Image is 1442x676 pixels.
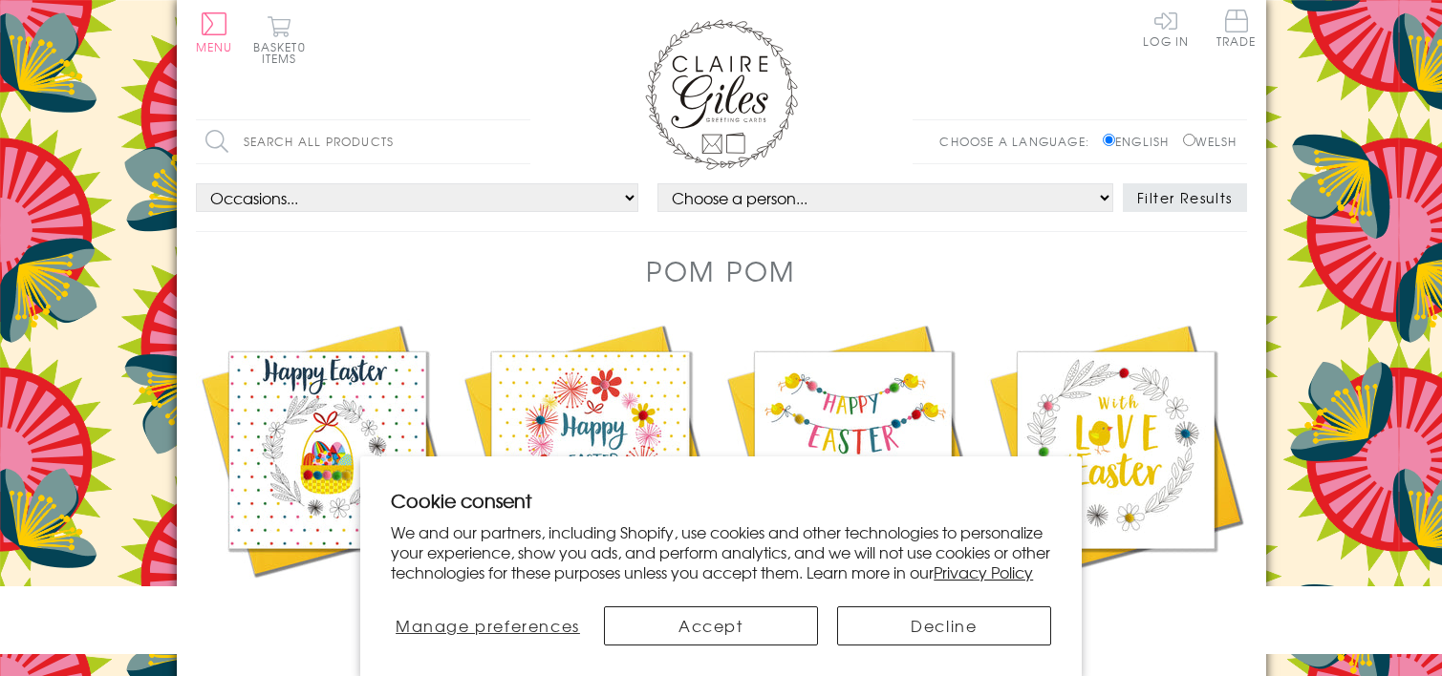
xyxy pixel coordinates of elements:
[1103,134,1115,146] input: English
[934,560,1033,583] a: Privacy Policy
[939,133,1099,150] p: Choose a language:
[646,251,796,290] h1: Pom Pom
[396,614,580,637] span: Manage preferences
[837,606,1051,645] button: Decline
[604,606,818,645] button: Accept
[262,38,306,67] span: 0 items
[391,606,585,645] button: Manage preferences
[1183,134,1195,146] input: Welsh
[253,15,306,64] button: Basket0 items
[1216,10,1257,47] span: Trade
[391,522,1051,581] p: We and our partners, including Shopify, use cookies and other technologies to personalize your ex...
[196,319,459,650] a: Easter Card, Basket of Eggs, Embellished with colourful pompoms £3.75 Add to Basket
[196,12,233,53] button: Menu
[391,487,1051,514] h2: Cookie consent
[1123,183,1247,212] button: Filter Results
[1216,10,1257,51] a: Trade
[511,120,530,163] input: Search
[984,319,1247,581] img: Easter Card, Chick and Wreath, Embellished with colourful pompoms
[721,319,984,581] img: Easter Card, Chicks with Bunting, Embellished with colourful pompoms
[984,319,1247,650] a: Easter Card, Chick and Wreath, Embellished with colourful pompoms £3.75 Add to Basket
[196,120,530,163] input: Search all products
[196,38,233,55] span: Menu
[196,319,459,581] img: Easter Card, Basket of Eggs, Embellished with colourful pompoms
[459,319,721,650] a: Easter Card, Dots & Flowers, Happy Easter, Embellished with colourful pompoms £3.75 Add to Basket
[645,19,798,170] img: Claire Giles Greetings Cards
[459,319,721,581] img: Easter Card, Dots & Flowers, Happy Easter, Embellished with colourful pompoms
[1103,133,1178,150] label: English
[721,319,984,650] a: Easter Card, Chicks with Bunting, Embellished with colourful pompoms £3.75 Add to Basket
[1143,10,1189,47] a: Log In
[1183,133,1238,150] label: Welsh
